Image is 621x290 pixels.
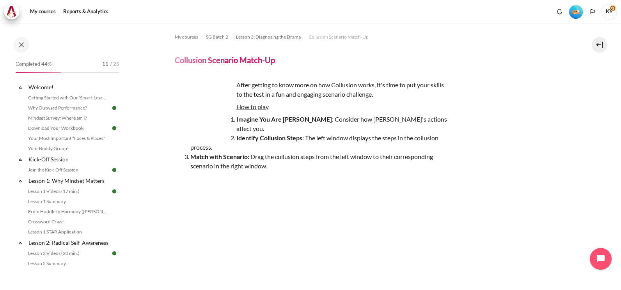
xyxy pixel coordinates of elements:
span: Collapse [16,177,24,185]
a: SG Batch 2 [206,32,228,42]
a: Level #2 [566,4,586,19]
a: Download Your Workbook [26,124,111,133]
a: Your Buddy Group! [26,144,111,153]
span: Completed 44% [16,60,51,68]
a: Why Outward Performance? [26,103,111,113]
span: Collapse [16,156,24,163]
span: SG Batch 2 [206,34,228,41]
a: Lesson 1 Summary [26,197,111,206]
a: Lesson 1 STAR Application [26,227,111,237]
img: Level #2 [569,5,583,19]
span: Collusion Scenario Match-Up [309,34,369,41]
a: Crossword Craze [26,217,111,226]
button: Languages [587,6,598,18]
span: KY [601,4,617,19]
a: Lesson 1 Videos (17 min.) [26,187,111,196]
a: Getting Started with Our 'Smart-Learning' Platform [26,93,111,103]
a: My courses [175,32,198,42]
span: Lesson 3: Diagnosing the Drama [236,34,301,41]
img: Done [111,166,118,173]
u: How to play [236,103,269,110]
a: Reports & Analytics [60,4,111,19]
img: df [175,80,233,139]
li: : Consider how [PERSON_NAME]'s actions affect you. [190,115,448,133]
span: Collapse [16,239,24,247]
h4: Collusion Scenario Match-Up [175,55,275,65]
strong: Imagine You Are [PERSON_NAME] [236,115,332,123]
span: My courses [175,34,198,41]
img: Done [111,188,118,195]
div: Level #2 [569,4,583,19]
img: Done [111,125,118,132]
a: Lesson 2 Summary [26,259,111,268]
a: Lesson 2 Videos (20 min.) [26,249,111,258]
p: After getting to know more on how Collusion works, it's time to put your skills to the test in a ... [175,80,448,99]
a: Kick-Off Session [27,154,111,164]
img: Architeck [6,6,17,18]
a: Lesson 3: Diagnosing the Drama [236,32,301,42]
a: Mindset Survey: Where am I? [26,113,111,123]
a: Collusion Scenario Match-Up [309,32,369,42]
img: Done [111,250,118,257]
a: My courses [27,4,59,19]
span: / 25 [110,60,119,68]
span: Collapse [16,83,24,91]
img: Done [111,104,118,111]
div: 44% [16,72,61,73]
strong: Identify Collusion Steps [236,134,302,141]
a: Lesson 1: Why Mindset Matters [27,175,111,186]
nav: Navigation bar [175,31,566,43]
a: Your Most Important "Faces & Places" [26,134,111,143]
a: Lesson 2: Radical Self-Awareness [27,237,111,248]
a: Join the Kick-Off Session [26,165,111,175]
li: : Drag the collusion steps from the left window to their corresponding scenario in the right window. [190,152,448,171]
span: 11 [102,60,108,68]
a: From Huddle to Harmony ([PERSON_NAME]'s Story) [26,207,111,216]
a: Architeck Architeck [4,4,23,19]
div: Show notification window with no new notifications [554,6,565,18]
li: : The left window displays the steps in the collusion process. [190,133,448,152]
a: User menu [601,4,617,19]
strong: Match with Scenario [190,153,248,160]
a: Welcome! [27,82,111,92]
